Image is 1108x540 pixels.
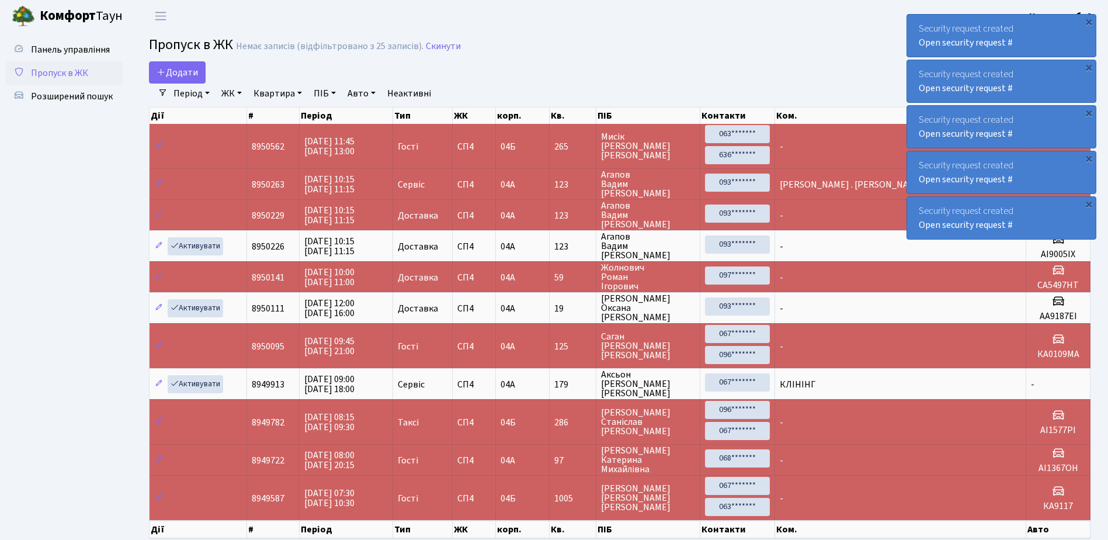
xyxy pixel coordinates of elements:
[501,209,515,222] span: 04А
[457,211,491,220] span: СП4
[780,302,783,315] span: -
[252,340,284,353] span: 8950095
[554,242,591,251] span: 123
[501,340,515,353] span: 04А
[780,240,783,253] span: -
[150,108,247,124] th: Дії
[457,180,491,189] span: СП4
[1083,61,1095,73] div: ×
[457,142,491,151] span: СП4
[398,342,418,351] span: Гості
[149,61,206,84] a: Додати
[252,140,284,153] span: 8950562
[252,378,284,391] span: 8949913
[554,304,591,313] span: 19
[496,108,550,124] th: корп.
[398,211,438,220] span: Доставка
[1083,107,1095,119] div: ×
[554,494,591,503] span: 1005
[304,335,355,358] span: [DATE] 09:45 [DATE] 21:00
[554,211,591,220] span: 123
[1031,280,1085,291] h5: СА5497НТ
[457,380,491,389] span: СП4
[457,418,491,427] span: СП4
[907,197,1096,239] div: Security request created
[554,418,591,427] span: 286
[596,108,700,124] th: ПІБ
[453,521,496,538] th: ЖК
[780,178,1012,191] span: [PERSON_NAME] . [PERSON_NAME] . Безп'ятін . Скрипка .
[501,302,515,315] span: 04А
[304,297,355,320] span: [DATE] 12:00 [DATE] 16:00
[601,170,695,198] span: Агапов Вадим [PERSON_NAME]
[252,302,284,315] span: 8950111
[393,521,453,538] th: Тип
[780,378,815,391] span: КЛІНІНГ
[601,294,695,322] span: [PERSON_NAME] Оксана [PERSON_NAME]
[550,521,596,538] th: Кв.
[6,85,123,108] a: Розширений пошук
[457,273,491,282] span: СП4
[252,416,284,429] span: 8949782
[780,416,783,429] span: -
[1083,153,1095,164] div: ×
[601,232,695,260] span: Агапов Вадим [PERSON_NAME]
[1083,16,1095,27] div: ×
[252,492,284,505] span: 8949587
[1029,10,1094,23] b: Консьєрж б. 4.
[457,456,491,465] span: СП4
[40,6,123,26] span: Таун
[554,273,591,282] span: 59
[780,340,783,353] span: -
[168,237,223,255] a: Активувати
[6,61,123,85] a: Пропуск в ЖК
[601,408,695,436] span: [PERSON_NAME] Станіслав [PERSON_NAME]
[12,5,35,28] img: logo.png
[1031,501,1085,512] h5: КА9117
[1031,463,1085,474] h5: АІ1367ОН
[304,487,355,510] span: [DATE] 07:30 [DATE] 10:30
[601,446,695,474] span: [PERSON_NAME] Катерина Михайлівна
[309,84,341,103] a: ПІБ
[247,108,300,124] th: #
[780,271,783,284] span: -
[700,521,775,538] th: Контакти
[457,304,491,313] span: СП4
[304,449,355,472] span: [DATE] 08:00 [DATE] 20:15
[780,140,783,153] span: -
[236,41,423,52] div: Немає записів (відфільтровано з 25 записів).
[601,201,695,229] span: Агапов Вадим [PERSON_NAME]
[252,240,284,253] span: 8950226
[398,456,418,465] span: Гості
[398,242,438,251] span: Доставка
[501,378,515,391] span: 04А
[304,235,355,258] span: [DATE] 10:15 [DATE] 11:15
[554,380,591,389] span: 179
[1083,198,1095,210] div: ×
[596,521,700,538] th: ПІБ
[300,108,393,124] th: Період
[554,180,591,189] span: 123
[554,142,591,151] span: 265
[907,106,1096,148] div: Security request created
[398,494,418,503] span: Гості
[304,411,355,434] span: [DATE] 08:15 [DATE] 09:30
[453,108,496,124] th: ЖК
[501,240,515,253] span: 04А
[149,34,233,55] span: Пропуск в ЖК
[1031,349,1085,360] h5: КА0109МА
[398,142,418,151] span: Гості
[157,66,198,79] span: Додати
[907,151,1096,193] div: Security request created
[40,6,96,25] b: Комфорт
[31,90,113,103] span: Розширений пошук
[1026,521,1090,538] th: Авто
[304,373,355,396] span: [DATE] 09:00 [DATE] 18:00
[780,492,783,505] span: -
[252,178,284,191] span: 8950263
[496,521,550,538] th: корп.
[501,178,515,191] span: 04А
[304,266,355,289] span: [DATE] 10:00 [DATE] 11:00
[168,375,223,393] a: Активувати
[304,173,355,196] span: [DATE] 10:15 [DATE] 11:15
